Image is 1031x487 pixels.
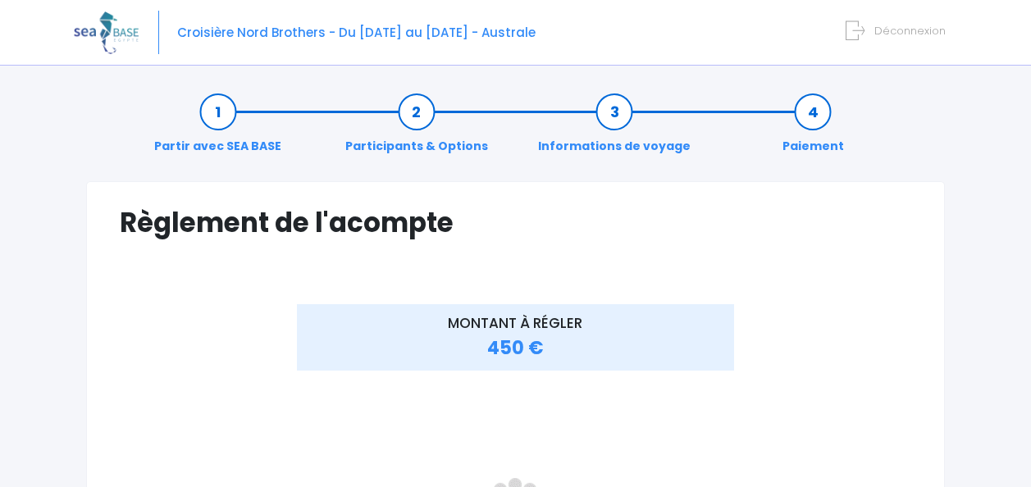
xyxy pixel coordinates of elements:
[448,313,582,333] span: MONTANT À RÉGLER
[774,103,852,155] a: Paiement
[337,103,496,155] a: Participants & Options
[530,103,699,155] a: Informations de voyage
[874,23,946,39] span: Déconnexion
[177,24,536,41] span: Croisière Nord Brothers - Du [DATE] au [DATE] - Australe
[146,103,290,155] a: Partir avec SEA BASE
[487,335,544,361] span: 450 €
[120,207,911,239] h1: Règlement de l'acompte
